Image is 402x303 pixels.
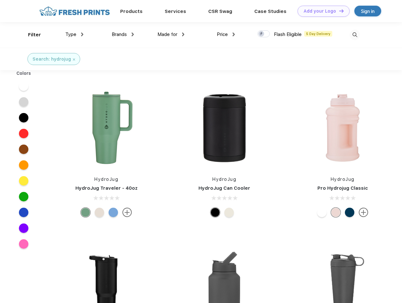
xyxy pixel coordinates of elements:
[132,33,134,36] img: dropdown.png
[198,185,250,191] a: HydroJug Can Cooler
[95,208,104,217] div: Cream
[210,208,220,217] div: Black
[112,32,127,37] span: Brands
[81,33,83,36] img: dropdown.png
[12,70,36,77] div: Colors
[75,185,138,191] a: HydroJug Traveler - 40oz
[233,33,235,36] img: dropdown.png
[94,177,118,182] a: HydroJug
[339,9,344,13] img: DT
[122,208,132,217] img: more.svg
[350,30,360,40] img: desktop_search.svg
[331,177,355,182] a: HydroJug
[331,208,340,217] div: Pink Sand
[73,58,75,61] img: filter_cancel.svg
[65,32,76,37] span: Type
[224,208,234,217] div: Cream
[33,56,71,62] div: Search: hydrojug
[182,33,184,36] img: dropdown.png
[317,208,327,217] div: White
[157,32,177,37] span: Made for
[109,208,118,217] div: Riptide
[212,177,236,182] a: HydroJug
[304,9,336,14] div: Add your Logo
[182,86,266,170] img: func=resize&h=266
[120,9,143,14] a: Products
[304,31,332,37] span: 5 Day Delivery
[28,31,41,39] div: Filter
[217,32,228,37] span: Price
[361,8,375,15] div: Sign in
[345,208,354,217] div: Navy
[354,6,381,16] a: Sign in
[301,86,385,170] img: func=resize&h=266
[274,32,302,37] span: Flash Eligible
[64,86,148,170] img: func=resize&h=266
[38,6,112,17] img: fo%20logo%202.webp
[81,208,90,217] div: Sage
[317,185,368,191] a: Pro Hydrojug Classic
[359,208,368,217] img: more.svg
